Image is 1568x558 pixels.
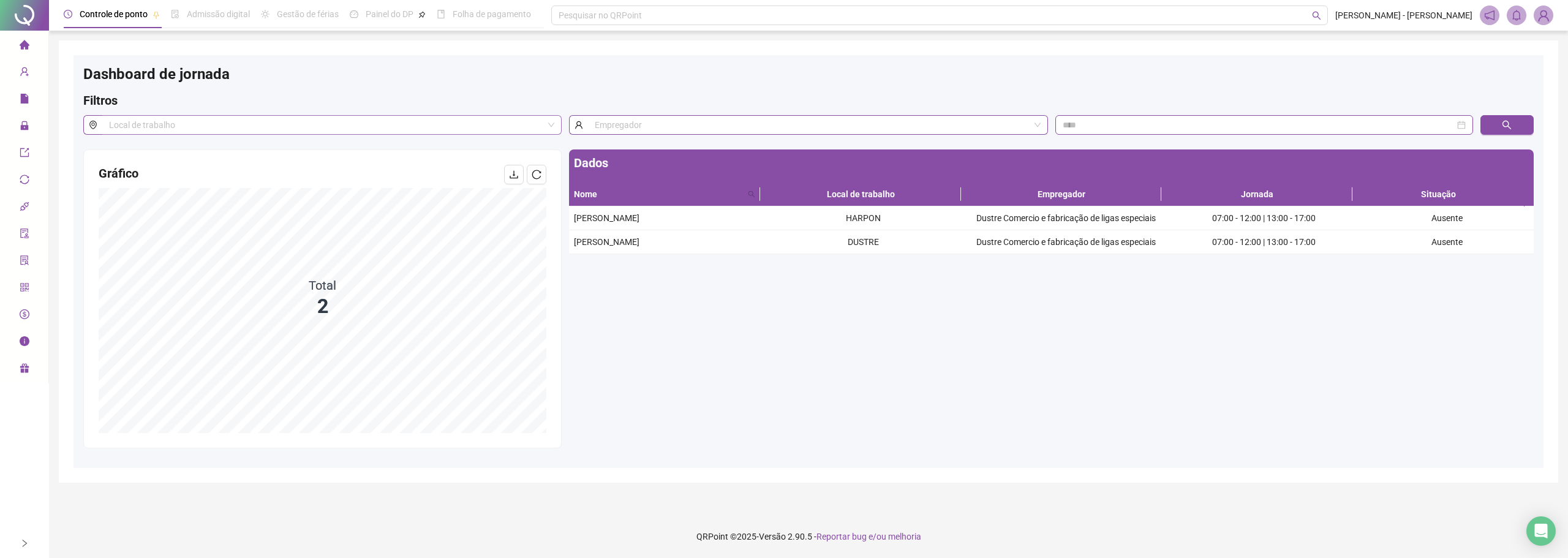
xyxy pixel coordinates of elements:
[366,9,413,19] span: Painel do DP
[759,532,786,541] span: Versão
[20,142,29,167] span: export
[418,11,426,18] span: pushpin
[965,206,1167,230] td: Dustre Comercio e fabricação de ligas especiais
[20,304,29,328] span: dollar
[261,10,269,18] span: sun
[1167,230,1360,254] td: 07:00 - 12:00 | 13:00 - 17:00
[453,9,531,19] span: Folha de pagamento
[762,230,965,254] td: DUSTRE
[509,170,519,179] span: download
[64,10,72,18] span: clock-circle
[153,11,160,18] span: pushpin
[20,539,29,548] span: right
[20,223,29,247] span: audit
[20,358,29,382] span: gift
[20,115,29,140] span: lock
[760,183,961,206] th: Local de trabalho
[1511,10,1522,21] span: bell
[574,187,743,201] span: Nome
[1526,516,1556,546] div: Open Intercom Messenger
[20,169,29,194] span: sync
[1335,9,1472,22] span: [PERSON_NAME] - [PERSON_NAME]
[20,34,29,59] span: home
[816,532,921,541] span: Reportar bug e/ou melhoria
[574,213,639,223] span: [PERSON_NAME]
[171,10,179,18] span: file-done
[532,170,541,179] span: reload
[20,88,29,113] span: file
[83,115,102,135] span: environment
[762,206,965,230] td: HARPON
[350,10,358,18] span: dashboard
[83,66,230,83] span: Dashboard de jornada
[961,183,1162,206] th: Empregador
[49,515,1568,558] footer: QRPoint © 2025 - 2.90.5 -
[1161,183,1352,206] th: Jornada
[574,237,639,247] span: [PERSON_NAME]
[1502,120,1512,130] span: search
[437,10,445,18] span: book
[277,9,339,19] span: Gestão de férias
[569,115,588,135] span: user
[80,9,148,19] span: Controle de ponto
[20,277,29,301] span: qrcode
[1360,206,1534,230] td: Ausente
[20,250,29,274] span: solution
[99,166,138,181] span: Gráfico
[745,185,758,203] span: search
[1534,6,1553,25] img: 70268
[20,196,29,221] span: api
[1484,10,1495,21] span: notification
[748,190,755,198] span: search
[965,230,1167,254] td: Dustre Comercio e fabricação de ligas especiais
[20,331,29,355] span: info-circle
[1312,11,1321,20] span: search
[20,61,29,86] span: user-add
[83,93,118,108] span: Filtros
[1167,206,1360,230] td: 07:00 - 12:00 | 13:00 - 17:00
[1352,183,1525,206] th: Situação
[1360,230,1534,254] td: Ausente
[574,156,608,170] span: Dados
[187,9,250,19] span: Admissão digital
